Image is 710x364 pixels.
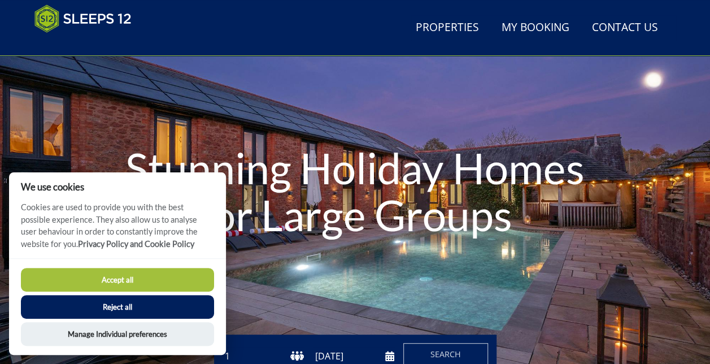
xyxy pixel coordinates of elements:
button: Reject all [21,295,214,319]
h1: Stunning Holiday Homes for Large Groups [107,122,604,261]
span: Search [430,349,461,359]
iframe: Customer reviews powered by Trustpilot [29,40,147,49]
a: My Booking [497,15,574,41]
p: Cookies are used to provide you with the best possible experience. They also allow us to analyse ... [9,201,226,258]
button: Accept all [21,268,214,292]
button: Manage Individual preferences [21,322,214,346]
a: Properties [411,15,484,41]
h2: We use cookies [9,181,226,192]
a: Privacy Policy and Cookie Policy [78,239,194,249]
a: Contact Us [587,15,663,41]
img: Sleeps 12 [34,5,132,33]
